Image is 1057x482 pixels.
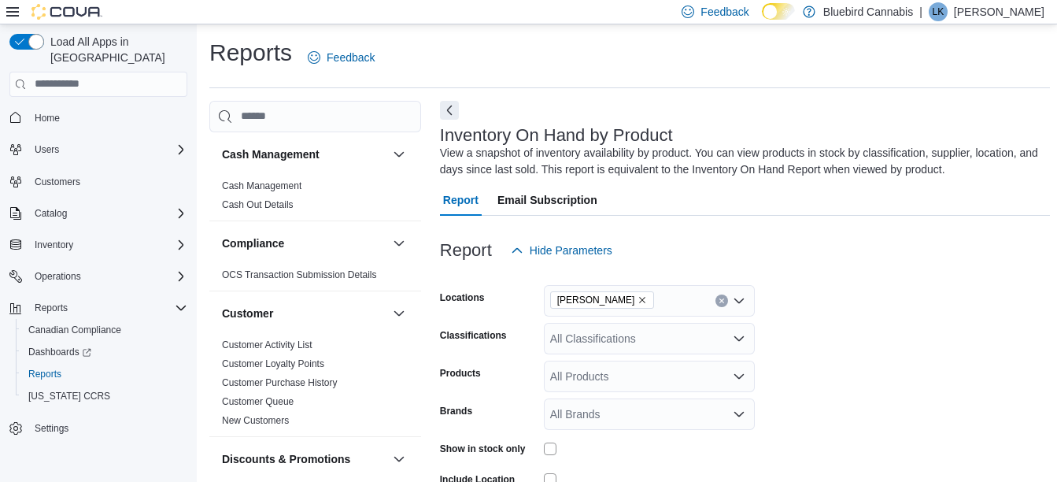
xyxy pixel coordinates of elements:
span: Dashboards [28,346,91,358]
span: LK [933,2,944,21]
a: Dashboards [16,341,194,363]
span: Home [28,108,187,128]
a: Reports [22,365,68,384]
button: Discounts & Promotions [222,451,386,467]
button: Customer [222,306,386,321]
h3: Inventory On Hand by Product [440,126,673,145]
a: Customer Purchase History [222,377,338,388]
span: [US_STATE] CCRS [28,390,110,402]
a: Cash Management [222,180,301,191]
span: New Customers [222,414,289,427]
h3: Compliance [222,235,284,251]
a: Canadian Compliance [22,321,128,339]
button: Canadian Compliance [16,319,194,341]
a: Home [28,109,66,128]
button: Cash Management [390,145,408,164]
span: Catalog [28,204,187,223]
p: | [919,2,922,21]
span: Cash Management [222,180,301,192]
span: Washington CCRS [22,387,187,406]
button: Clear input [715,295,728,307]
a: Feedback [301,42,381,73]
span: Feedback [700,4,748,20]
span: Customers [35,176,80,188]
div: Compliance [209,265,421,291]
span: OCS Transaction Submission Details [222,269,377,281]
button: [US_STATE] CCRS [16,385,194,407]
span: Customers [28,172,187,191]
span: Users [28,140,187,159]
button: Catalog [28,204,73,223]
div: View a snapshot of inventory availability by product. You can view products in stock by classific... [440,145,1042,178]
a: Dashboards [22,343,98,361]
a: Customer Activity List [222,339,312,350]
span: Customer Purchase History [222,376,338,389]
span: Home [35,112,60,124]
h3: Discounts & Promotions [222,451,350,467]
span: Customer Queue [222,395,294,408]
span: Users [35,143,59,156]
span: Report [443,184,479,216]
span: Reports [35,302,68,314]
p: Bluebird Cannabis [823,2,913,21]
button: Reports [28,298,74,317]
span: Operations [35,270,81,283]
span: Almonte [550,291,655,309]
button: Reports [16,363,194,385]
a: OCS Transaction Submission Details [222,269,377,280]
h1: Reports [209,37,292,69]
label: Classifications [440,329,507,342]
a: Customer Loyalty Points [222,358,324,369]
a: Customers [28,172,87,191]
button: Discounts & Promotions [390,450,408,469]
button: Customers [3,170,194,193]
a: Customer Queue [222,396,294,407]
span: Operations [28,267,187,286]
div: Customer [209,336,421,436]
a: [US_STATE] CCRS [22,387,116,406]
label: Products [440,367,481,380]
label: Show in stock only [440,443,526,455]
button: Users [3,139,194,161]
h3: Cash Management [222,146,320,162]
button: Open list of options [733,408,745,421]
button: Inventory [28,235,79,254]
button: Reports [3,297,194,319]
span: Settings [28,418,187,438]
a: Settings [28,419,75,438]
span: Settings [35,422,68,435]
h3: Report [440,241,492,260]
button: Open list of options [733,370,745,383]
span: Email Subscription [497,184,597,216]
span: Dashboards [22,343,187,361]
button: Remove Almonte from selection in this group [638,295,647,305]
button: Users [28,140,65,159]
button: Operations [28,267,87,286]
div: Cash Management [209,176,421,221]
button: Hide Parameters [504,235,619,266]
span: Canadian Compliance [28,324,121,336]
span: Cash Out Details [222,198,294,211]
button: Home [3,106,194,129]
span: Canadian Compliance [22,321,187,339]
nav: Complex example [9,100,187,481]
span: Reports [28,298,187,317]
button: Operations [3,265,194,287]
span: Hide Parameters [530,243,612,258]
span: Reports [28,368,61,380]
label: Locations [440,291,485,304]
span: [PERSON_NAME] [557,292,635,308]
a: New Customers [222,415,289,426]
span: Reports [22,365,187,384]
span: Catalog [35,207,67,220]
span: Feedback [327,50,375,65]
span: Inventory [35,239,73,251]
a: Cash Out Details [222,199,294,210]
label: Brands [440,405,472,417]
button: Inventory [3,234,194,256]
span: Inventory [28,235,187,254]
button: Compliance [390,234,408,253]
button: Settings [3,417,194,439]
div: Luma Khoury [929,2,948,21]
